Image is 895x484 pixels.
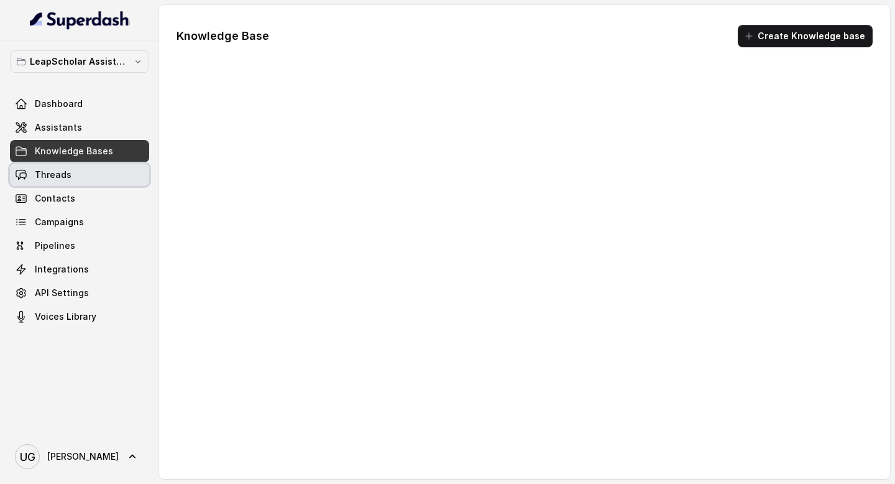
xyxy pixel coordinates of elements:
p: LeapScholar Assistant [30,54,129,69]
span: Knowledge Bases [35,145,113,157]
span: Dashboard [35,98,83,110]
a: API Settings [10,282,149,304]
a: Assistants [10,116,149,139]
span: [PERSON_NAME] [47,450,119,463]
text: UG [20,450,35,463]
a: [PERSON_NAME] [10,439,149,474]
a: Knowledge Bases [10,140,149,162]
span: Pipelines [35,240,75,252]
span: Assistants [35,121,82,134]
span: Contacts [35,192,75,205]
span: Campaigns [35,216,84,228]
button: LeapScholar Assistant [10,50,149,73]
span: Threads [35,169,71,181]
span: Integrations [35,263,89,276]
a: Contacts [10,187,149,210]
img: light.svg [30,10,130,30]
a: Pipelines [10,235,149,257]
a: Dashboard [10,93,149,115]
a: Campaigns [10,211,149,233]
a: Voices Library [10,305,149,328]
h1: Knowledge Base [177,26,269,46]
span: API Settings [35,287,89,299]
a: Integrations [10,258,149,281]
a: Threads [10,164,149,186]
button: Create Knowledge base [738,25,873,47]
span: Voices Library [35,310,96,323]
